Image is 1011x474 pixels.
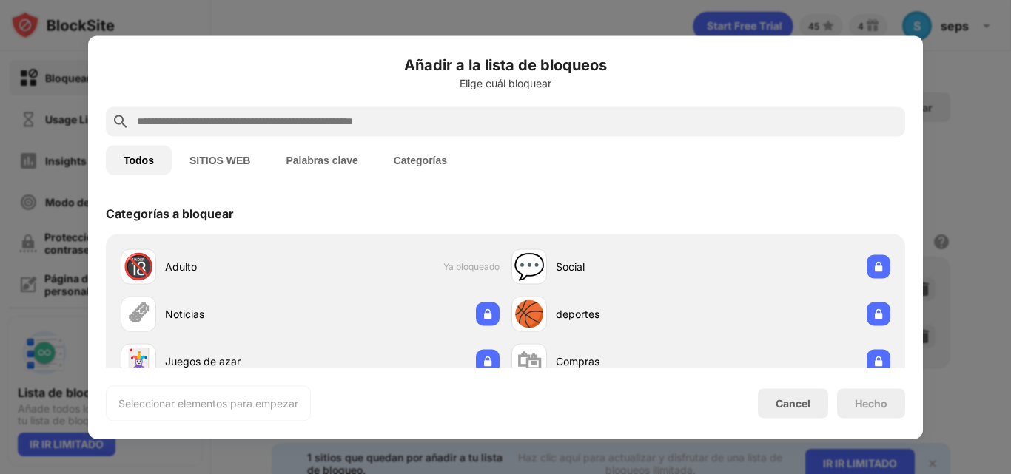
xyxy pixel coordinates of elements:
[106,77,905,89] div: Elige cuál bloquear
[106,206,234,220] div: Categorías a bloquear
[514,299,545,329] div: 🏀
[165,306,310,322] div: Noticias
[855,397,887,409] div: Hecho
[165,259,310,274] div: Adulto
[126,299,151,329] div: 🗞
[268,145,375,175] button: Palabras clave
[172,145,268,175] button: SITIOS WEB
[376,145,465,175] button: Categorías
[556,306,701,322] div: deportes
[776,397,810,410] div: Cancel
[556,353,701,369] div: Compras
[123,251,154,282] div: 🔞
[517,346,542,376] div: 🛍
[112,112,130,130] img: search.svg
[118,396,298,410] div: Seleccionar elementos para empezar
[123,346,154,376] div: 🃏
[556,259,701,274] div: Social
[165,353,310,369] div: Juegos de azar
[106,145,172,175] button: Todos
[514,251,545,282] div: 💬
[443,261,500,272] span: Ya bloqueado
[106,53,905,75] h6: Añadir a la lista de bloqueos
